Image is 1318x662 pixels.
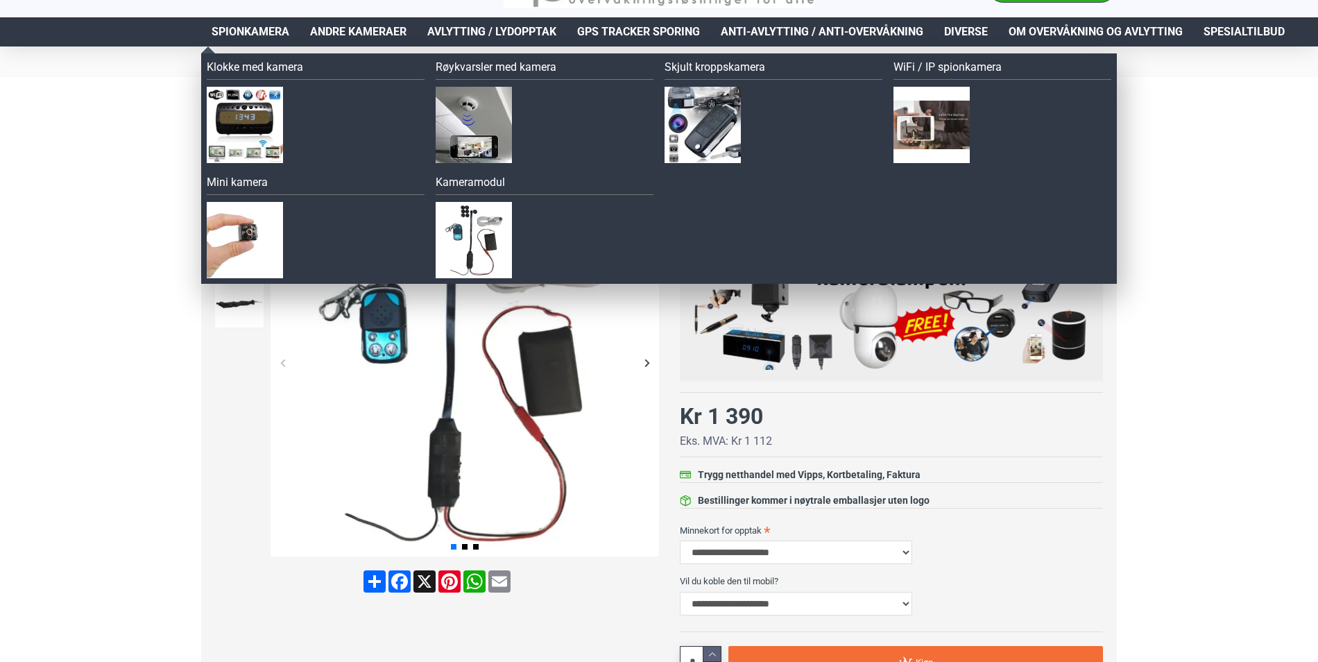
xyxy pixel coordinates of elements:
a: Anti-avlytting / Anti-overvåkning [710,17,934,46]
div: Kr 1 390 [680,400,763,433]
img: Minikamera for skjult innbygging - SpyGadgets.no [271,168,659,557]
a: Andre kameraer [300,17,417,46]
a: Mini kamera [207,174,425,195]
a: Avlytting / Lydopptak [417,17,567,46]
a: Om overvåkning og avlytting [998,17,1193,46]
label: Vil du koble den til mobil? [680,570,1103,592]
img: Klokke med kamera [207,87,283,163]
div: Bestillinger kommer i nøytrale emballasjer uten logo [698,493,930,508]
label: Minnekort for opptak [680,519,1103,541]
a: Spesialtilbud [1193,17,1295,46]
a: Pinterest [437,570,462,593]
a: Diverse [934,17,998,46]
a: Email [487,570,512,593]
a: Facebook [387,570,412,593]
span: Anti-avlytting / Anti-overvåkning [721,24,923,40]
img: Mini kamera [207,202,283,278]
span: Go to slide 2 [462,544,468,550]
div: Trygg netthandel med Vipps, Kortbetaling, Faktura [698,468,921,482]
div: Previous slide [271,350,295,375]
img: Kjøp 2 skjulte kameraer – Få med gratis kameralampe! [690,237,1093,370]
a: Klokke med kamera [207,59,425,80]
a: Kameramodul [436,174,653,195]
a: GPS Tracker Sporing [567,17,710,46]
span: Go to slide 3 [473,544,479,550]
span: Om overvåkning og avlytting [1009,24,1183,40]
span: GPS Tracker Sporing [577,24,700,40]
a: WhatsApp [462,570,487,593]
span: Spesialtilbud [1204,24,1285,40]
img: Minikamera for skjult innbygging - SpyGadgets.no [215,279,264,328]
span: Diverse [944,24,988,40]
img: WiFi / IP spionkamera [893,87,970,163]
span: Avlytting / Lydopptak [427,24,556,40]
img: Skjult kroppskamera [665,87,741,163]
span: Andre kameraer [310,24,406,40]
a: WiFi / IP spionkamera [893,59,1111,80]
a: Spionkamera [201,17,300,46]
img: Kameramodul [436,202,512,278]
a: Share [362,570,387,593]
a: Skjult kroppskamera [665,59,882,80]
img: Røykvarsler med kamera [436,87,512,163]
div: Next slide [635,350,659,375]
a: Røykvarsler med kamera [436,59,653,80]
a: X [412,570,437,593]
span: Go to slide 1 [451,544,456,550]
span: Spionkamera [212,24,289,40]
